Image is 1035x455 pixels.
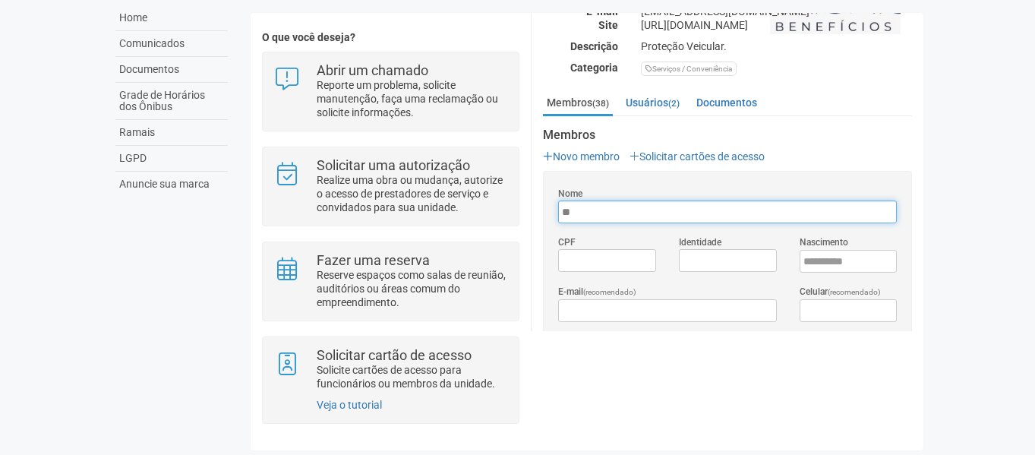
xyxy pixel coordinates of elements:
div: Serviços / Conveniência [641,62,737,76]
a: Membros(38) [543,91,613,116]
a: Solicitar cartões de acesso [630,150,765,163]
p: Reporte um problema, solicite manutenção, faça uma reclamação ou solicite informações. [317,78,507,119]
label: Nome [558,187,582,201]
a: Comunicados [115,31,228,57]
small: (2) [668,98,680,109]
small: (38) [592,98,609,109]
p: Realize uma obra ou mudança, autorize o acesso de prestadores de serviço e convidados para sua un... [317,173,507,214]
a: LGPD [115,146,228,172]
a: Home [115,5,228,31]
a: Novo membro [543,150,620,163]
strong: Fazer uma reserva [317,252,430,268]
a: Veja o tutorial [317,399,382,411]
strong: Membros [543,128,912,142]
div: Proteção Veicular. [630,39,923,53]
label: Identidade [679,235,721,249]
h4: O que você deseja? [262,32,519,43]
strong: Solicitar cartão de acesso [317,347,472,363]
label: CPF [558,235,576,249]
a: Documentos [693,91,761,114]
a: Documentos [115,57,228,83]
a: Anuncie sua marca [115,172,228,197]
p: Solicite cartões de acesso para funcionários ou membros da unidade. [317,363,507,390]
strong: Descrição [570,40,618,52]
a: Abrir um chamado Reporte um problema, solicite manutenção, faça uma reclamação ou solicite inform... [274,64,507,119]
label: E-mail [558,285,636,299]
div: [URL][DOMAIN_NAME] [630,18,923,32]
strong: Solicitar uma autorização [317,157,470,173]
span: (recomendado) [583,288,636,296]
strong: Abrir um chamado [317,62,428,78]
span: (recomendado) [828,288,881,296]
a: Fazer uma reserva Reserve espaços como salas de reunião, auditórios ou áreas comum do empreendime... [274,254,507,309]
label: Nascimento [800,235,848,249]
a: Grade de Horários dos Ônibus [115,83,228,120]
strong: Site [598,19,618,31]
a: Solicitar uma autorização Realize uma obra ou mudança, autorize o acesso de prestadores de serviç... [274,159,507,214]
a: Ramais [115,120,228,146]
label: Celular [800,285,881,299]
p: Reserve espaços como salas de reunião, auditórios ou áreas comum do empreendimento. [317,268,507,309]
strong: Categoria [570,62,618,74]
a: Solicitar cartão de acesso Solicite cartões de acesso para funcionários ou membros da unidade. [274,349,507,390]
a: Usuários(2) [622,91,683,114]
